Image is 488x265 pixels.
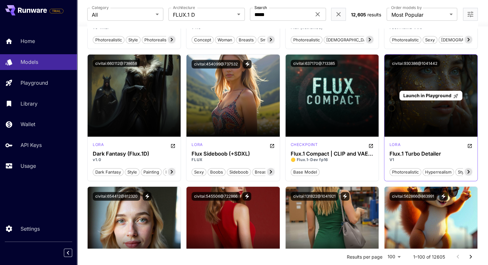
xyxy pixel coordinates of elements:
[49,7,64,15] span: Add your payment card to enable full platform functionality.
[21,120,35,128] p: Wallet
[142,35,173,44] button: photorealism
[335,10,342,18] button: Clear filters (1)
[258,37,289,43] span: small breasts
[163,167,205,176] button: dark fantasy style
[243,60,252,68] button: View trigger words
[71,38,108,42] div: Keywords by Traffic
[390,167,421,176] button: photorealistic
[192,60,240,68] button: civitai:454099@737532
[192,157,274,162] p: FLUX
[227,169,251,175] span: sideboob
[413,253,445,260] p: 1–100 of 12605
[192,37,213,43] span: concept
[10,10,15,15] img: logo_orange.svg
[173,11,234,18] span: FLUX.1 D
[439,192,448,201] button: View trigger words
[236,35,256,44] button: breasts
[24,38,57,42] div: Domain Overview
[291,142,318,150] div: FLUX.1 D
[254,5,267,10] label: Search
[192,150,274,157] div: Flux Sideboob (+SDXL)
[21,79,48,87] p: Playground
[64,37,69,42] img: tab_keywords_by_traffic_grey.svg
[291,142,318,148] p: checkpoint
[92,5,109,10] label: Category
[93,60,140,67] button: civitai:660112@738658
[227,167,251,176] button: sideboob
[368,142,373,150] button: Open in CivitAI
[390,192,437,201] button: civitai:562866@863991
[467,10,474,18] button: Open more filters
[208,167,226,176] button: boobs
[423,35,437,44] button: sexy
[390,150,472,157] h3: Flux.1 Turbo Detailer
[192,35,214,44] button: concept
[69,247,77,259] div: Collapse sidebar
[92,11,153,18] span: All
[291,35,322,44] button: photorealistic
[10,17,15,22] img: website_grey.svg
[192,169,206,175] span: sexy
[126,35,141,44] button: style
[291,167,320,176] button: base model
[467,142,472,150] button: Open in CivitAI
[93,35,124,44] button: photorealistic
[243,192,251,201] button: View trigger words
[390,142,400,150] div: FLUX.1 D
[93,150,176,157] h3: Dark Fantasy (Flux.1D)
[390,60,440,67] button: civitai:930386@1041442
[423,37,437,43] span: sexy
[291,150,373,157] h3: Flux.1 Compact | CLIP and VAE included
[291,157,373,162] p: 🟡 Flux.1-Dev fp16
[236,37,256,43] span: breasts
[390,35,421,44] button: photorealistic
[93,37,124,43] span: photorealistic
[341,192,349,201] button: View trigger words
[367,12,381,17] span: results
[351,12,366,17] span: 12,605
[21,58,38,66] p: Models
[391,5,422,10] label: Order models by
[143,192,151,201] button: View trigger words
[324,35,375,44] button: [DEMOGRAPHIC_DATA]
[252,167,272,176] button: breasts
[18,10,31,15] div: v 4.0.25
[141,167,162,176] button: painting
[93,192,140,201] button: civitai:654412@812320
[141,169,161,175] span: painting
[215,37,235,43] span: woman
[253,169,272,175] span: breasts
[391,11,447,18] span: Most Popular
[291,169,319,175] span: base model
[291,192,338,201] button: civitai:131822@1041921
[50,9,63,13] span: TRIAL
[347,253,382,260] p: Results per page
[126,37,140,43] span: style
[21,141,42,149] p: API Keys
[291,37,322,43] span: photorealistic
[192,142,202,148] p: lora
[455,167,470,176] button: style
[291,60,338,67] button: civitai:637170@713385
[390,37,421,43] span: photorealistic
[170,142,176,150] button: Open in CivitAI
[192,192,240,201] button: civitai:545506@722866
[208,169,225,175] span: boobs
[385,252,403,261] div: 100
[403,93,451,98] span: Launch in Playground
[464,250,477,263] button: Go to next page
[21,100,38,107] p: Library
[192,167,206,176] button: sexy
[173,5,195,10] label: Architecture
[423,167,454,176] button: hyperrealism
[125,169,139,175] span: style
[390,169,421,175] span: photorealistic
[21,37,35,45] p: Home
[64,249,72,257] button: Collapse sidebar
[324,37,375,43] span: [DEMOGRAPHIC_DATA]
[93,157,176,162] p: v1.0
[163,169,204,175] span: dark fantasy style
[270,142,275,150] button: Open in CivitAI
